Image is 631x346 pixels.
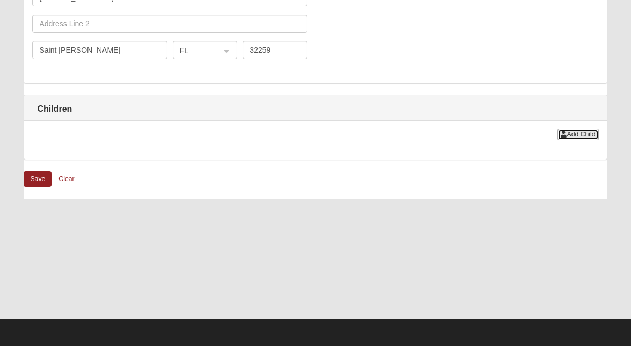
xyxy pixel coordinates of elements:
[52,171,81,188] button: Clear
[24,171,52,187] button: Save
[243,41,307,59] input: Zip
[180,45,211,56] span: FL
[24,104,606,114] h1: Children
[557,129,598,140] button: Add Child
[32,41,167,59] input: City
[567,131,595,138] span: Add Child
[32,15,307,33] input: Address Line 2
